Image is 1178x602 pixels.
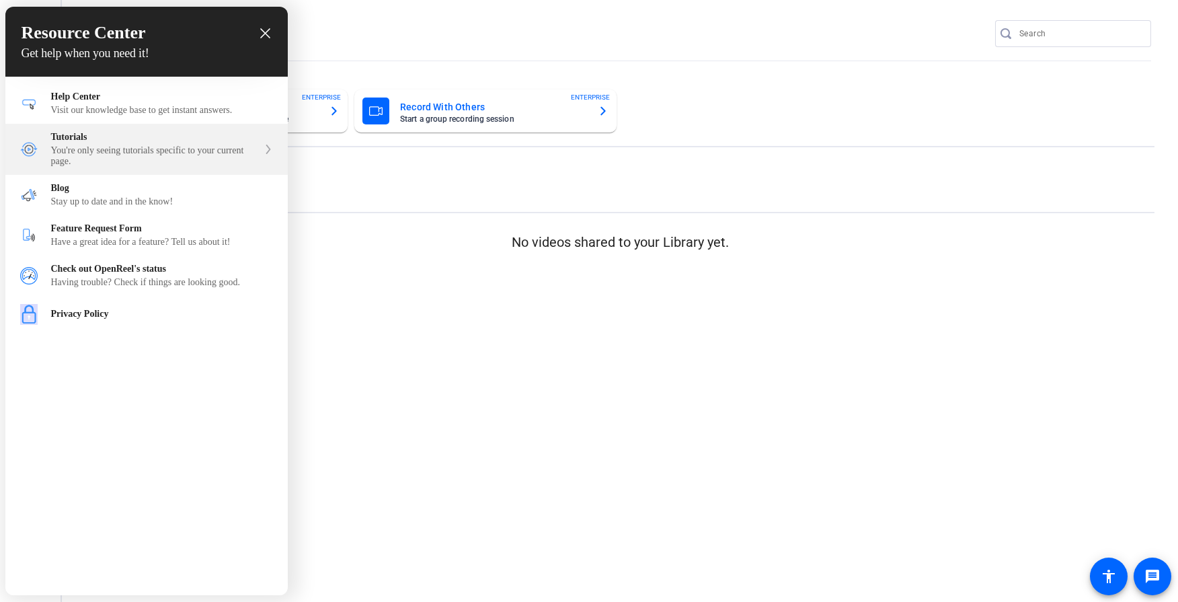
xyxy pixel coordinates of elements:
div: Tutorials [5,124,288,175]
div: Feature Request Form [51,223,273,234]
div: Blog [5,175,288,215]
div: Visit our knowledge base to get instant answers. [51,105,273,116]
svg: expand [264,145,272,154]
div: Privacy Policy [51,309,273,319]
div: Check out OpenReel's status [5,256,288,296]
div: Tutorials [51,132,258,143]
div: Help Center [5,83,288,124]
div: You're only seeing tutorials specific to your current page. [51,145,258,167]
div: Help Center [51,91,273,102]
div: close resource center [259,27,272,40]
div: Having trouble? Check if things are looking good. [51,277,273,288]
img: module icon [20,95,38,112]
img: module icon [20,304,38,325]
img: module icon [20,267,38,285]
div: Stay up to date and in the know! [51,196,273,207]
h3: Resource Center [22,23,272,43]
div: Blog [51,183,273,194]
div: Privacy Policy [5,296,288,333]
div: entering resource center home [5,77,288,333]
img: module icon [20,227,38,244]
h4: Get help when you need it! [22,46,272,61]
img: module icon [20,141,38,158]
div: Have a great idea for a feature? Tell us about it! [51,237,273,248]
div: Check out OpenReel's status [51,264,273,274]
img: module icon [20,186,38,204]
div: Resource center home modules [5,77,288,333]
div: Feature Request Form [5,215,288,256]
